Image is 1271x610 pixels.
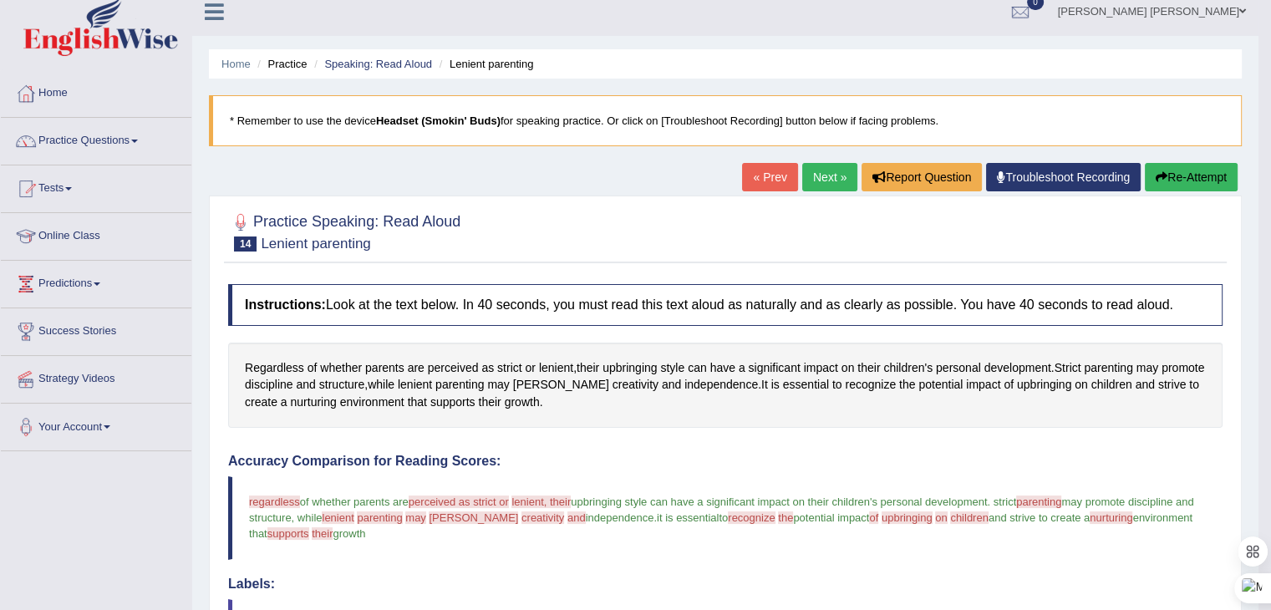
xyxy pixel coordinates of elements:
[1,356,191,398] a: Strategy Videos
[513,376,609,394] span: Click to see word definition
[1017,376,1071,394] span: Click to see word definition
[539,359,573,377] span: Click to see word definition
[357,511,402,524] span: parenting
[408,359,425,377] span: Click to see word definition
[771,376,780,394] span: Click to see word definition
[505,394,540,411] span: Click to see word definition
[261,236,370,252] small: Lenient parenting
[567,511,586,524] span: and
[1090,511,1132,524] span: nurturing
[1162,359,1204,377] span: Click to see word definition
[899,376,915,394] span: Click to see word definition
[322,511,353,524] span: lenient
[1136,359,1158,377] span: Click to see word definition
[408,394,427,411] span: Click to see word definition
[1,118,191,160] a: Practice Questions
[228,577,1223,592] h4: Labels:
[320,359,362,377] span: Click to see word definition
[267,527,309,540] span: supports
[950,511,989,524] span: children
[409,496,509,508] span: perceived as strict or
[228,210,460,252] h2: Practice Speaking: Read Aloud
[245,359,304,377] span: Click to see word definition
[1055,359,1081,377] span: Click to see word definition
[728,511,775,524] span: recognize
[586,511,654,524] span: independence
[249,496,300,508] span: regardless
[281,394,287,411] span: Click to see word definition
[521,511,564,524] span: creativity
[657,511,719,524] span: it is essential
[487,376,509,394] span: Click to see word definition
[300,496,409,508] span: of whether parents are
[297,511,323,524] span: while
[984,359,1051,377] span: Click to see word definition
[841,359,855,377] span: Click to see word definition
[783,376,829,394] span: Click to see word definition
[577,359,599,377] span: Click to see word definition
[221,58,251,70] a: Home
[832,376,842,394] span: Click to see word definition
[739,359,745,377] span: Click to see word definition
[653,511,657,524] span: .
[742,163,797,191] a: « Prev
[602,359,657,377] span: Click to see word definition
[845,376,896,394] span: Click to see word definition
[292,511,295,524] span: ,
[245,376,293,394] span: Click to see word definition
[435,376,484,394] span: Click to see word definition
[376,114,501,127] b: Headset (Smokin' Buds)
[312,527,333,540] span: their
[428,359,479,377] span: Click to see word definition
[857,359,880,377] span: Click to see word definition
[966,376,1000,394] span: Click to see word definition
[613,376,658,394] span: Click to see word definition
[525,359,535,377] span: Click to see word definition
[989,511,1090,524] span: and strive to create a
[1,70,191,112] a: Home
[571,496,987,508] span: upbringing style can have a significant impact on their children's personal development
[793,511,869,524] span: potential impact
[1,261,191,302] a: Predictions
[405,511,426,524] span: may
[710,359,735,377] span: Click to see word definition
[1145,163,1238,191] button: Re-Attempt
[882,511,933,524] span: upbringing
[1158,376,1186,394] span: Click to see word definition
[324,58,432,70] a: Speaking: Read Aloud
[862,163,982,191] button: Report Question
[1091,376,1132,394] span: Click to see word definition
[245,297,326,312] b: Instructions:
[660,359,684,377] span: Click to see word definition
[319,376,364,394] span: Click to see word definition
[1075,376,1088,394] span: Click to see word definition
[1084,359,1132,377] span: Click to see word definition
[761,376,768,394] span: Click to see word definition
[935,511,947,524] span: on
[253,56,307,72] li: Practice
[994,496,1016,508] span: strict
[1004,376,1014,394] span: Click to see word definition
[748,359,800,377] span: Click to see word definition
[340,394,404,411] span: Click to see word definition
[719,511,728,524] span: to
[308,359,318,377] span: Click to see word definition
[1,213,191,255] a: Online Class
[365,359,404,377] span: Click to see word definition
[936,359,981,377] span: Click to see word definition
[1,404,191,445] a: Your Account
[688,359,707,377] span: Click to see word definition
[234,236,257,252] span: 14
[1189,376,1199,394] span: Click to see word definition
[1136,376,1155,394] span: Click to see word definition
[802,163,857,191] a: Next »
[511,496,571,508] span: lenient, their
[497,359,522,377] span: Click to see word definition
[398,376,432,394] span: Click to see word definition
[209,95,1242,146] blockquote: * Remember to use the device for speaking practice. Or click on [Troubleshoot Recording] button b...
[918,376,963,394] span: Click to see word definition
[228,454,1223,469] h4: Accuracy Comparison for Reading Scores:
[662,376,681,394] span: Click to see word definition
[368,376,394,394] span: Click to see word definition
[291,394,337,411] span: Click to see word definition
